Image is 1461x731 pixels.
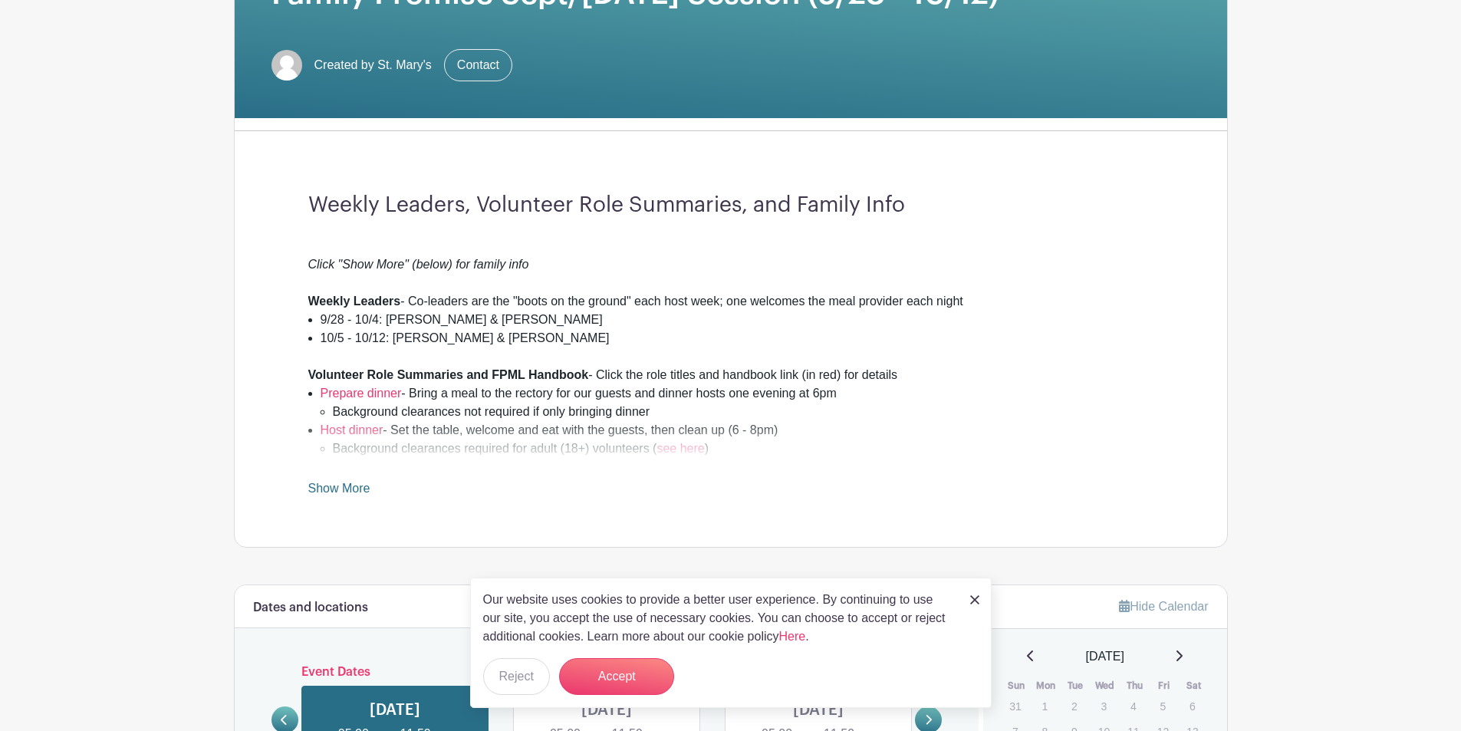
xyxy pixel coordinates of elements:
[314,56,432,74] span: Created by St. Mary's
[321,423,383,436] a: Host dinner
[1120,694,1146,718] p: 4
[308,366,1153,384] div: - Click the role titles and handbook link (in red) for details
[779,630,806,643] a: Here
[333,403,1153,421] li: Background clearances not required if only bringing dinner
[483,658,550,695] button: Reject
[333,440,1153,458] li: Background clearances required for adult (18+) volunteers ( )
[308,482,370,501] a: Show More
[444,49,512,81] a: Contact
[308,193,1153,219] h3: Weekly Leaders, Volunteer Role Summaries, and Family Info
[1120,678,1150,693] th: Thu
[1061,694,1087,718] p: 2
[308,258,529,271] em: Click "Show More" (below) for family info
[1002,694,1028,718] p: 31
[656,442,704,455] a: see here
[970,595,979,604] img: close_button-5f87c8562297e5c2d7936805f587ecaba9071eb48480494691a3f1689db116b3.svg
[1032,678,1061,693] th: Mon
[321,458,1153,495] li: - Greet guests, sleep in one of two host rooms, then lock up in the morning (8pm - 6am)
[308,368,589,381] strong: Volunteer Role Summaries and FPML Handbook
[321,421,1153,458] li: - Set the table, welcome and eat with the guests, then clean up (6 - 8pm)
[559,658,674,695] button: Accept
[321,384,1153,421] li: - Bring a meal to the rectory for our guests and dinner hosts one evening at 6pm
[271,50,302,81] img: default-ce2991bfa6775e67f084385cd625a349d9dcbb7a52a09fb2fda1e96e2d18dcdb.png
[1180,694,1205,718] p: 6
[1061,678,1091,693] th: Tue
[1179,678,1209,693] th: Sat
[1086,647,1124,666] span: [DATE]
[1091,694,1117,718] p: 3
[1119,600,1208,613] a: Hide Calendar
[1032,694,1058,718] p: 1
[298,665,916,680] h6: Event Dates
[1002,678,1032,693] th: Sun
[308,295,401,308] strong: Weekly Leaders
[1091,678,1120,693] th: Wed
[253,601,368,615] h6: Dates and locations
[1150,694,1176,718] p: 5
[1150,678,1180,693] th: Fri
[321,387,402,400] a: Prepare dinner
[321,311,1153,329] li: 9/28 - 10/4: [PERSON_NAME] & [PERSON_NAME]
[321,329,1153,347] li: 10/5 - 10/12: [PERSON_NAME] & [PERSON_NAME]
[483,591,954,646] p: Our website uses cookies to provide a better user experience. By continuing to use our site, you ...
[308,292,1153,311] div: - Co-leaders are the "boots on the ground" each host week; one welcomes the meal provider each night
[321,460,399,473] a: Stay overnight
